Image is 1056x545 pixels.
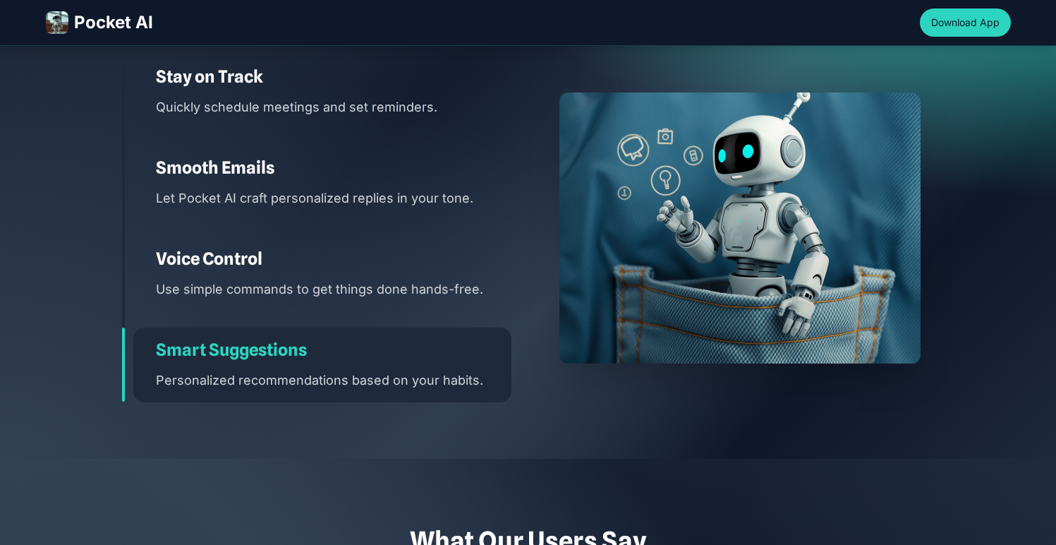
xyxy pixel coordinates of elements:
[46,11,68,34] img: Pocket AI robot mascot
[156,279,511,299] p: Use simple commands to get things done hands-free.
[156,370,511,390] p: Personalized recommendations based on your habits.
[920,8,1011,37] button: Download App
[156,157,511,179] h3: Smooth Emails
[156,66,511,88] h3: Stay on Track
[156,248,511,270] h3: Voice Control
[156,188,511,208] p: Let Pocket AI craft personalized replies in your tone.
[156,339,511,361] h3: Smart Suggestions
[156,97,511,117] p: Quickly schedule meetings and set reminders.
[74,11,153,34] span: Pocket AI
